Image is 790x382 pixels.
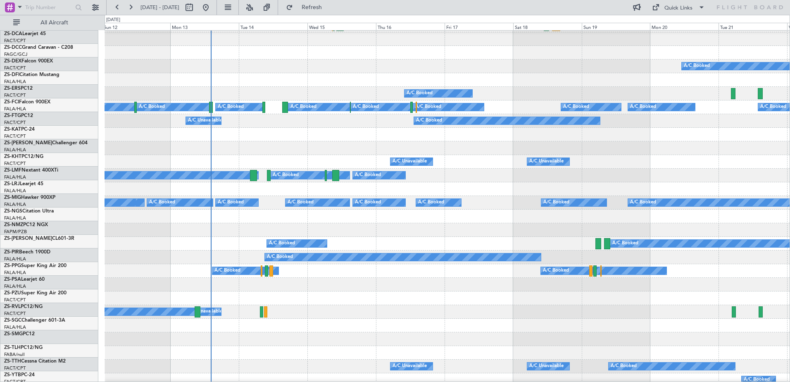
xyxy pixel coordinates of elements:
[4,181,43,186] a: ZS-LRJLearjet 45
[4,236,52,241] span: ZS-[PERSON_NAME]
[4,100,50,105] a: ZS-FCIFalcon 900EX
[760,101,786,113] div: A/C Booked
[149,196,175,209] div: A/C Booked
[4,154,43,159] a: ZS-KHTPC12/NG
[529,360,564,372] div: A/C Unavailable
[4,92,26,98] a: FACT/CPT
[4,304,21,309] span: ZS-RVL
[4,297,26,303] a: FACT/CPT
[4,291,21,296] span: ZS-PZU
[630,101,656,113] div: A/C Booked
[4,345,21,350] span: ZS-TLH
[25,1,73,14] input: Trip Number
[376,23,445,30] div: Thu 16
[4,160,26,167] a: FACT/CPT
[582,23,650,30] div: Sun 19
[4,174,26,180] a: FALA/HLA
[4,351,25,358] a: FABA/null
[4,113,33,118] a: ZS-FTGPC12
[4,209,22,214] span: ZS-NGS
[630,196,656,209] div: A/C Booked
[4,256,26,262] a: FALA/HLA
[4,59,53,64] a: ZS-DEXFalcon 900EX
[4,127,35,132] a: ZS-KATPC-24
[648,1,709,14] button: Quick Links
[4,59,21,64] span: ZS-DEX
[267,251,293,263] div: A/C Booked
[4,345,43,350] a: ZS-TLHPC12/NG
[9,16,90,29] button: All Aircraft
[188,115,222,127] div: A/C Unavailable
[4,222,23,227] span: ZS-NMZ
[269,237,295,250] div: A/C Booked
[4,365,26,371] a: FACT/CPT
[282,1,332,14] button: Refresh
[543,265,569,277] div: A/C Booked
[218,101,244,113] div: A/C Booked
[4,310,26,317] a: FACT/CPT
[664,4,692,12] div: Quick Links
[650,23,719,30] div: Mon 20
[4,127,21,132] span: ZS-KAT
[4,86,33,91] a: ZS-ERSPC12
[4,277,45,282] a: ZS-PSALearjet 60
[4,79,26,85] a: FALA/HLA
[393,155,427,168] div: A/C Unavailable
[307,23,376,30] div: Wed 15
[140,4,179,11] span: [DATE] - [DATE]
[102,23,171,30] div: Sun 12
[418,196,444,209] div: A/C Booked
[4,154,21,159] span: ZS-KHT
[719,23,787,30] div: Tue 21
[4,168,21,173] span: ZS-LMF
[4,318,21,323] span: ZS-SGC
[21,20,87,26] span: All Aircraft
[416,115,442,127] div: A/C Booked
[4,324,26,330] a: FALA/HLA
[4,201,26,208] a: FALA/HLA
[273,169,299,181] div: A/C Booked
[4,277,21,282] span: ZS-PSA
[4,359,21,364] span: ZS-TTH
[611,360,637,372] div: A/C Booked
[4,72,19,77] span: ZS-DFI
[188,306,222,318] div: A/C Unavailable
[4,45,73,50] a: ZS-DCCGrand Caravan - C208
[4,332,23,337] span: ZS-SMG
[170,23,239,30] div: Mon 13
[4,270,26,276] a: FALA/HLA
[4,86,21,91] span: ZS-ERS
[4,141,88,146] a: ZS-[PERSON_NAME]Challenger 604
[529,155,564,168] div: A/C Unavailable
[355,169,381,181] div: A/C Booked
[218,196,244,209] div: A/C Booked
[415,101,441,113] div: A/C Booked
[4,222,48,227] a: ZS-NMZPC12 NGX
[4,38,26,44] a: FACT/CPT
[4,372,21,377] span: ZS-YTB
[214,265,240,277] div: A/C Booked
[4,209,54,214] a: ZS-NGSCitation Ultra
[4,141,52,146] span: ZS-[PERSON_NAME]
[4,100,19,105] span: ZS-FCI
[4,236,74,241] a: ZS-[PERSON_NAME]CL601-3R
[295,5,329,10] span: Refresh
[684,60,710,72] div: A/C Booked
[139,101,165,113] div: A/C Booked
[4,359,66,364] a: ZS-TTHCessna Citation M2
[4,181,20,186] span: ZS-LRJ
[4,113,21,118] span: ZS-FTG
[355,196,381,209] div: A/C Booked
[4,263,67,268] a: ZS-PPGSuper King Air 200
[4,250,19,255] span: ZS-PIR
[4,31,46,36] a: ZS-DCALearjet 45
[4,51,27,57] a: FAGC/GCJ
[407,87,433,100] div: A/C Booked
[4,195,55,200] a: ZS-MIGHawker 900XP
[290,101,316,113] div: A/C Booked
[4,168,58,173] a: ZS-LMFNextant 400XTi
[612,237,638,250] div: A/C Booked
[4,72,59,77] a: ZS-DFICitation Mustang
[393,360,427,372] div: A/C Unavailable
[4,119,26,126] a: FACT/CPT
